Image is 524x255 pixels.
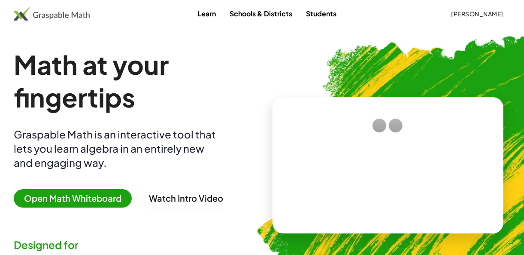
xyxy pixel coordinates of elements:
[14,194,139,203] a: Open Math Whiteboard
[14,48,259,114] h1: Math at your fingertips
[451,10,503,18] span: [PERSON_NAME]
[223,6,299,22] a: Schools & Districts
[14,189,132,208] span: Open Math Whiteboard
[299,6,343,22] a: Students
[14,238,259,252] div: Designed for
[324,133,452,197] video: What is this? This is dynamic math notation. Dynamic math notation plays a central role in how Gr...
[149,193,223,204] button: Watch Intro Video
[191,6,223,22] a: Learn
[14,127,220,170] div: Graspable Math is an interactive tool that lets you learn algebra in an entirely new and engaging...
[444,6,510,22] button: [PERSON_NAME]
